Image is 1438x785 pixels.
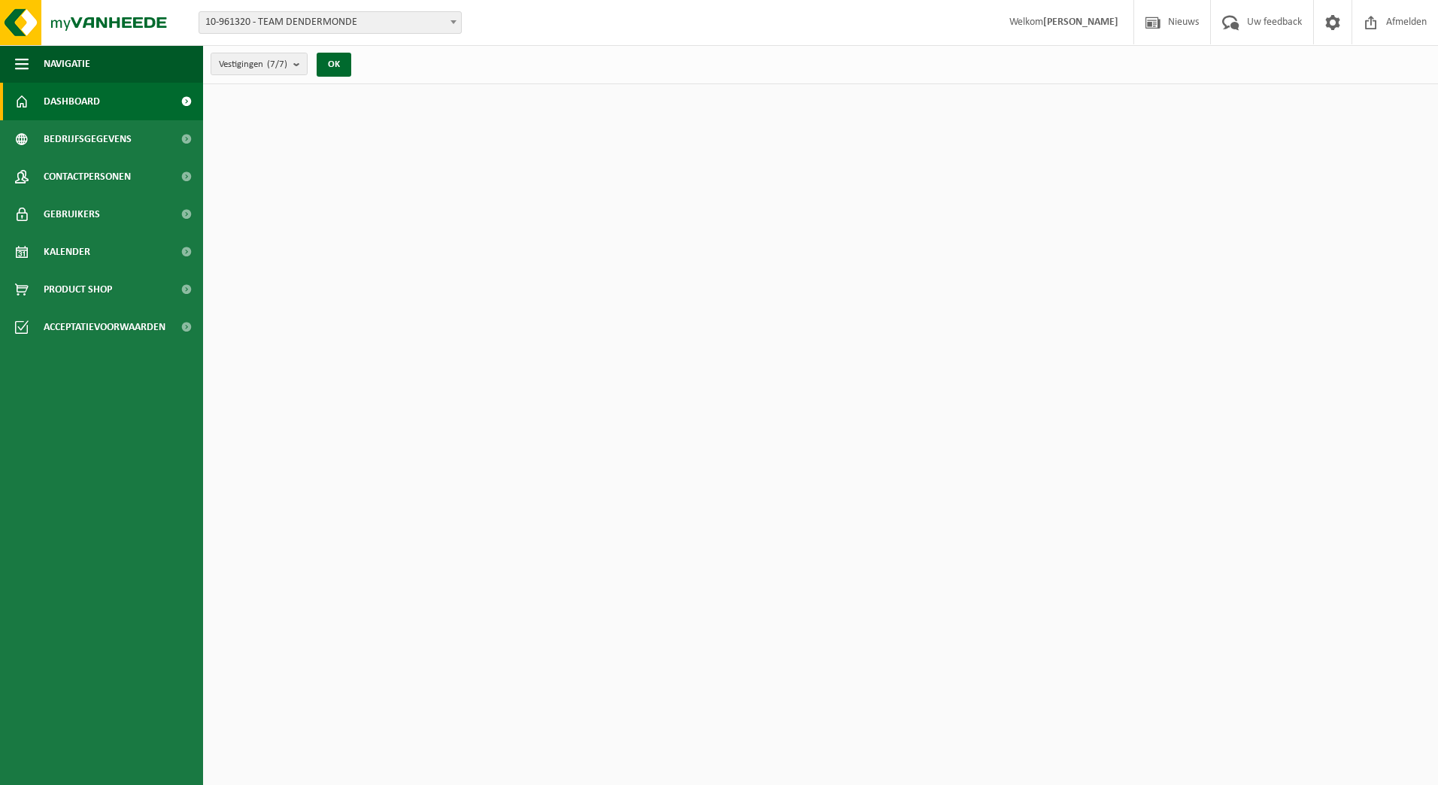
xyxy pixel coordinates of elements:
[199,11,462,34] span: 10-961320 - TEAM DENDERMONDE
[44,83,100,120] span: Dashboard
[44,308,165,346] span: Acceptatievoorwaarden
[1043,17,1118,28] strong: [PERSON_NAME]
[317,53,351,77] button: OK
[44,195,100,233] span: Gebruikers
[199,12,461,33] span: 10-961320 - TEAM DENDERMONDE
[44,120,132,158] span: Bedrijfsgegevens
[219,53,287,76] span: Vestigingen
[267,59,287,69] count: (7/7)
[44,45,90,83] span: Navigatie
[44,233,90,271] span: Kalender
[211,53,308,75] button: Vestigingen(7/7)
[44,158,131,195] span: Contactpersonen
[44,271,112,308] span: Product Shop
